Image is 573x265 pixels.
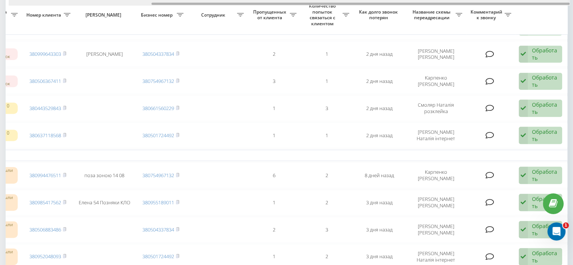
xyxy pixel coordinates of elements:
[406,123,466,148] td: [PERSON_NAME] Наталія інтернет
[74,41,134,67] td: [PERSON_NAME]
[406,217,466,242] td: [PERSON_NAME] [PERSON_NAME]
[410,9,455,21] span: Название схемы переадресации
[300,162,353,188] td: 2
[547,222,565,240] iframe: Intercom live chat
[25,12,64,18] span: Номер клиента
[142,253,174,260] a: 380501724492
[74,190,134,215] td: Елена 54 Позняки КЛО
[470,9,504,21] span: Комментарий к звонку
[29,132,61,139] a: 380637118568
[353,217,406,242] td: 3 дня назад
[248,123,300,148] td: 1
[353,190,406,215] td: 3 дня назад
[532,47,558,61] div: Обработать
[142,78,174,84] a: 380754967132
[300,123,353,148] td: 1
[406,95,466,121] td: Смоляр Наталія розклейка
[300,95,353,121] td: 3
[248,217,300,242] td: 2
[300,41,353,67] td: 1
[29,105,61,112] a: 380443529843
[29,226,61,233] a: 380506883486
[142,199,174,206] a: 380955189011
[248,41,300,67] td: 2
[29,172,61,179] a: 380994476511
[532,250,558,264] div: Обработать
[142,172,174,179] a: 380754967132
[29,78,61,84] a: 380506367411
[142,132,174,139] a: 380501724492
[29,253,61,260] a: 380952048093
[406,162,466,188] td: Карпенко [PERSON_NAME]
[532,128,558,142] div: Обработать
[304,3,342,26] span: Количество попыток связаться с клиентом
[81,12,128,18] span: [PERSON_NAME]
[142,226,174,233] a: 380504337834
[248,95,300,121] td: 1
[353,41,406,67] td: 2 дня назад
[300,68,353,94] td: 1
[251,9,290,21] span: Пропущенных от клиента
[406,41,466,67] td: [PERSON_NAME] [PERSON_NAME]
[532,195,558,210] div: Обработать
[248,162,300,188] td: 6
[532,74,558,88] div: Обработать
[300,217,353,242] td: 3
[300,190,353,215] td: 2
[532,222,558,237] div: Обработать
[29,51,61,57] a: 380999643303
[406,190,466,215] td: [PERSON_NAME] [PERSON_NAME]
[138,12,177,18] span: Бизнес номер
[353,95,406,121] td: 2 дня назад
[142,51,174,57] a: 380504337834
[563,222,569,228] span: 1
[191,12,237,18] span: Сотрудник
[142,105,174,112] a: 380661560229
[248,190,300,215] td: 1
[353,68,406,94] td: 2 дня назад
[353,123,406,148] td: 2 дня назад
[353,162,406,188] td: 8 дней назад
[532,101,558,115] div: Обработать
[248,68,300,94] td: 3
[359,9,400,21] span: Как долго звонок потерян
[532,168,558,182] div: Обработать
[406,68,466,94] td: Карпенко [PERSON_NAME]
[74,162,134,188] td: поза зоною 14 08
[29,199,61,206] a: 380985417562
